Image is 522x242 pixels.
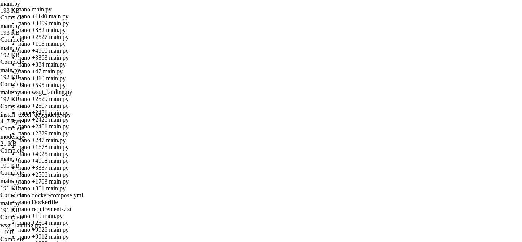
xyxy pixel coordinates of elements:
span: main.py [0,45,20,51]
div: 417 Bytes [0,118,71,125]
span: install_excel_dependency.py [0,111,71,118]
div: Complete [0,147,71,154]
x-row: Swap usage: 0% IPv6 address for eth0: [TECHNICAL_ID] [3,62,423,67]
div: Complete [0,81,71,88]
div: Complete [0,125,71,132]
span: main.py [0,67,20,73]
span: wsgi_landing.py [0,222,41,229]
span: main.py [0,0,20,7]
span: main.py [0,23,20,29]
div: Complete [0,169,71,176]
span: main.py [0,200,71,214]
x-row: [URL][DOMAIN_NAME] [3,89,423,94]
span: wsgi_landing.py [0,222,71,236]
span: main.py [0,23,71,36]
div: 192 KB [0,74,71,81]
div: Complete [0,58,71,65]
div: Complete [0,36,71,43]
span: main.py [0,200,20,206]
div: 193 KB [0,29,71,36]
span: main.py [0,45,71,58]
x-row: * Documentation: [URL][DOMAIN_NAME] [3,14,423,19]
x-row: root@teonchat:~# nano [3,158,423,164]
span: main.py [0,178,20,184]
x-row: Learn more about enabling ESM Apps service at [URL][DOMAIN_NAME] [3,126,423,132]
span: install_excel_dependency.py [0,111,71,125]
div: Complete [0,14,71,21]
x-row: Welcome to Ubuntu 24.04.3 LTS (GNU/Linux 6.8.0-71-generic x86_64) [3,3,423,8]
div: Complete [0,214,71,221]
x-row: just raised the bar for easy, resilient and secure K8s cluster deployment. [3,78,423,83]
x-row: Memory usage: 19% IPv4 address for eth0: [TECHNICAL_ID] [3,57,423,62]
div: 192 KB [0,52,71,58]
x-row: root@teonchat:~# cd meuapp/flaskmkdir/oficial/app_delivery [3,164,423,169]
span: main.py [0,89,20,96]
x-row: 0 updates can be applied immediately. [3,110,423,115]
x-row: Usage of /: 43.6% of 37.23GB Users logged in: 0 [3,51,423,57]
x-row: * Support: [URL][DOMAIN_NAME] [3,24,423,30]
div: 1 KB [0,229,71,236]
x-row: Expanded Security Maintenance for Applications is not enabled. [3,99,423,105]
x-row: root@teonchat:~# cd flaskmkdir/oficial/app_delivery^C [3,153,423,158]
span: models.py [0,133,26,140]
span: main.py [0,0,71,14]
div: (61, 31) [172,169,174,174]
span: main.py [0,156,20,162]
div: 191 KB [0,185,71,192]
span: main.py [0,156,71,169]
div: Complete [0,192,71,198]
x-row: System information as of [DATE] [3,35,423,41]
span: main.py [0,89,71,103]
x-row: * Management: [URL][DOMAIN_NAME] [3,19,423,24]
x-row: 1 additional security update can be applied with ESM Apps. [3,121,423,126]
div: Complete [0,103,71,110]
div: 21 KB [0,140,71,147]
x-row: *** System restart required *** [3,142,423,148]
x-row: root@teonchat:~/meuapp/flaskmkdir/oficial/app_delivery# nano [3,169,423,174]
div: 192 KB [0,96,71,103]
x-row: System load: 0.08 Processes: 138 [3,46,423,51]
x-row: * Strictly confined Kubernetes makes edge and IoT secure. Learn how MicroK8s [3,73,423,78]
x-row: Last login: [DATE] from [TECHNICAL_ID] [3,148,423,153]
div: 191 KB [0,162,71,169]
div: 191 KB [0,207,71,214]
div: 193 KB [0,7,71,14]
span: models.py [0,133,71,147]
span: main.py [0,67,71,81]
span: main.py [0,178,71,192]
